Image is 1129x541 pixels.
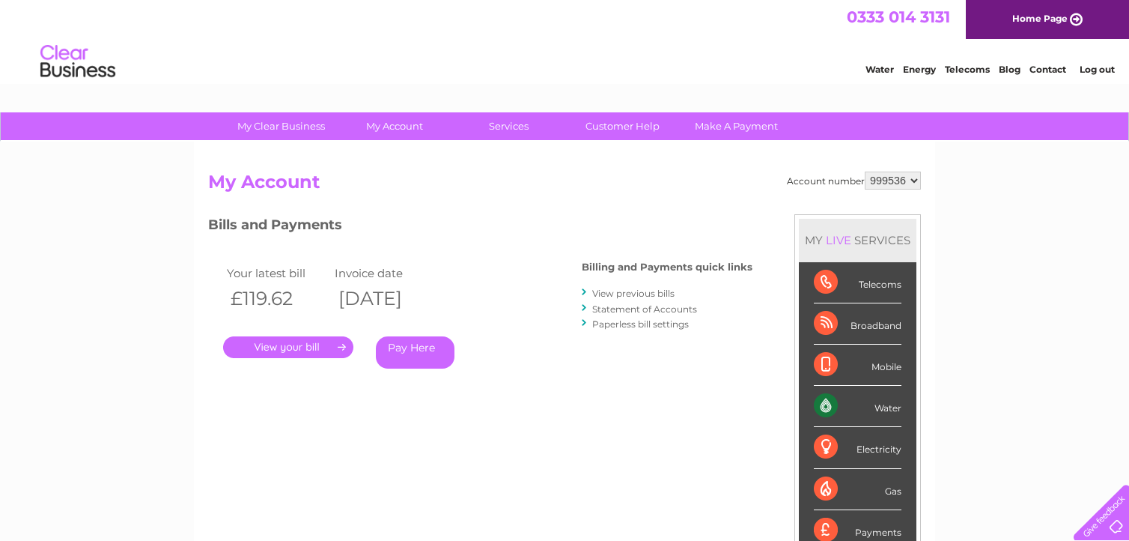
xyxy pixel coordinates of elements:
[331,283,439,314] th: [DATE]
[814,345,901,386] div: Mobile
[592,303,697,315] a: Statement of Accounts
[1080,64,1115,75] a: Log out
[561,112,684,140] a: Customer Help
[40,39,116,85] img: logo.png
[447,112,570,140] a: Services
[814,427,901,468] div: Electricity
[814,386,901,427] div: Water
[1029,64,1066,75] a: Contact
[212,8,919,73] div: Clear Business is a trading name of Verastar Limited (registered in [GEOGRAPHIC_DATA] No. 3667643...
[219,112,343,140] a: My Clear Business
[814,303,901,345] div: Broadband
[814,469,901,510] div: Gas
[847,7,950,26] a: 0333 014 3131
[223,283,331,314] th: £119.62
[945,64,990,75] a: Telecoms
[333,112,457,140] a: My Account
[865,64,894,75] a: Water
[376,336,454,369] a: Pay Here
[823,233,854,247] div: LIVE
[592,288,675,299] a: View previous bills
[903,64,936,75] a: Energy
[331,263,439,283] td: Invoice date
[223,336,353,358] a: .
[787,172,921,190] div: Account number
[814,262,901,303] div: Telecoms
[208,172,921,200] h2: My Account
[999,64,1020,75] a: Blog
[223,263,331,283] td: Your latest bill
[208,214,752,241] h3: Bills and Payments
[799,219,916,262] div: MY SERVICES
[675,112,798,140] a: Make A Payment
[592,318,689,330] a: Paperless bill settings
[582,262,752,273] h4: Billing and Payments quick links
